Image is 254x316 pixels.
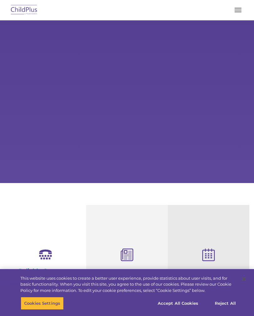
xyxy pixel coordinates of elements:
button: Reject All [206,297,245,310]
button: Close [237,272,251,286]
button: Accept All Cookies [154,297,202,310]
div: This website uses cookies to create a better user experience, provide statistics about user visit... [20,275,236,294]
img: ChildPlus by Procare Solutions [9,3,39,18]
h4: Free Regional Meetings [172,268,245,275]
h4: Reliable Customer Support [9,268,82,281]
h4: Child Development Assessments in ChildPlus [91,268,163,289]
button: Cookies Settings [21,297,64,310]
